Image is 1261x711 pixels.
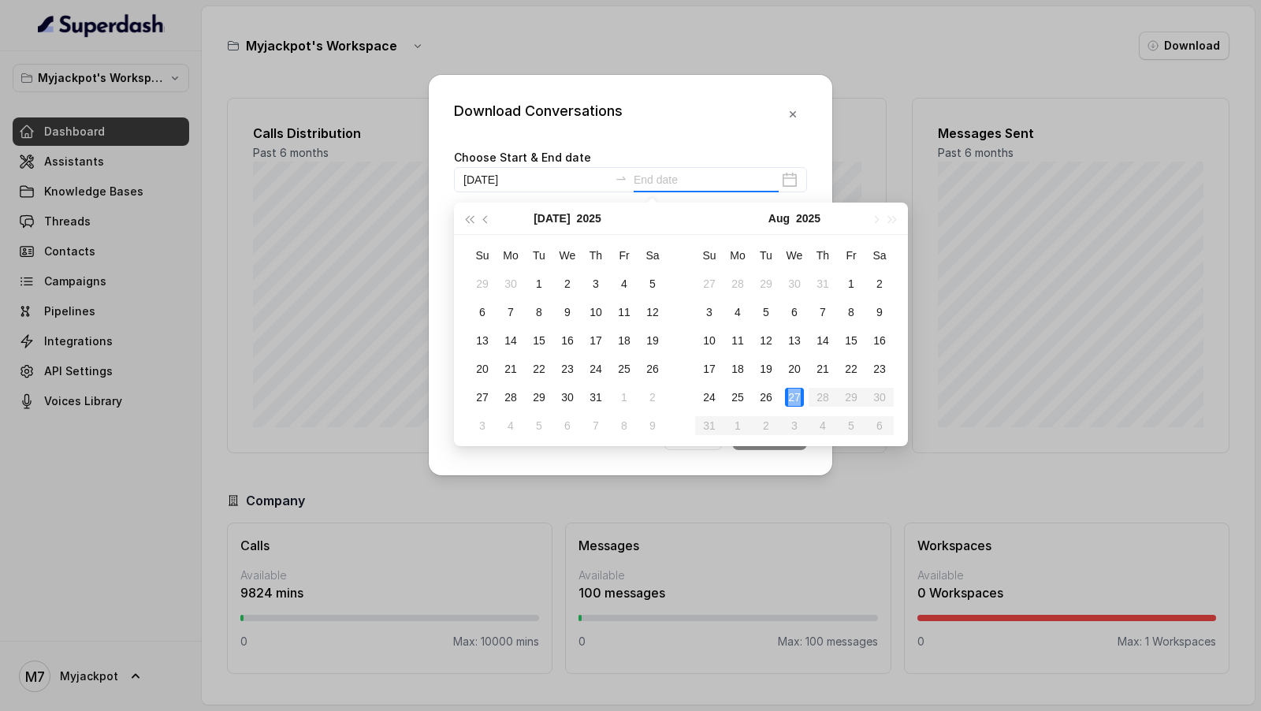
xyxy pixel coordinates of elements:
th: Mo [497,241,525,270]
td: 2025-08-12 [752,326,780,355]
div: 8 [842,303,861,322]
div: 13 [473,331,492,350]
div: 19 [757,359,776,378]
td: 2025-08-06 [780,298,809,326]
div: 7 [501,303,520,322]
td: 2025-08-11 [723,326,752,355]
td: 2025-08-08 [837,298,865,326]
td: 2025-08-04 [497,411,525,440]
div: 8 [530,303,549,322]
div: 31 [586,388,605,407]
td: 2025-08-15 [837,326,865,355]
div: 16 [558,331,577,350]
div: 9 [870,303,889,322]
th: Sa [865,241,894,270]
td: 2025-07-27 [695,270,723,298]
div: 13 [785,331,804,350]
td: 2025-07-23 [553,355,582,383]
div: 24 [700,388,719,407]
div: 1 [615,388,634,407]
td: 2025-07-16 [553,326,582,355]
td: 2025-08-09 [865,298,894,326]
td: 2025-07-19 [638,326,667,355]
td: 2025-08-20 [780,355,809,383]
div: 11 [728,331,747,350]
td: 2025-08-19 [752,355,780,383]
td: 2025-08-02 [638,383,667,411]
td: 2025-08-16 [865,326,894,355]
td: 2025-07-25 [610,355,638,383]
div: 20 [473,359,492,378]
td: 2025-08-23 [865,355,894,383]
button: 2025 [577,203,601,234]
td: 2025-07-24 [582,355,610,383]
div: 23 [558,359,577,378]
th: Mo [723,241,752,270]
td: 2025-07-29 [752,270,780,298]
td: 2025-07-28 [497,383,525,411]
input: Start date [463,171,608,188]
td: 2025-08-22 [837,355,865,383]
td: 2025-08-08 [610,411,638,440]
div: 18 [615,331,634,350]
div: 28 [501,388,520,407]
td: 2025-07-05 [638,270,667,298]
div: 30 [558,388,577,407]
div: 4 [728,303,747,322]
td: 2025-08-05 [752,298,780,326]
div: 27 [473,388,492,407]
td: 2025-07-03 [582,270,610,298]
div: 8 [615,416,634,435]
td: 2025-07-14 [497,326,525,355]
div: 1 [530,274,549,293]
th: Sa [638,241,667,270]
th: Su [695,241,723,270]
label: Choose Start & End date [454,151,591,164]
th: Tu [752,241,780,270]
div: 23 [870,359,889,378]
td: 2025-06-30 [497,270,525,298]
td: 2025-08-25 [723,383,752,411]
td: 2025-08-06 [553,411,582,440]
div: 22 [530,359,549,378]
div: Download Conversations [454,100,623,128]
td: 2025-07-01 [525,270,553,298]
td: 2025-07-02 [553,270,582,298]
td: 2025-08-03 [695,298,723,326]
td: 2025-07-22 [525,355,553,383]
div: 7 [586,416,605,435]
td: 2025-07-12 [638,298,667,326]
td: 2025-07-10 [582,298,610,326]
div: 10 [700,331,719,350]
td: 2025-08-26 [752,383,780,411]
th: Fr [610,241,638,270]
div: 6 [558,416,577,435]
button: [DATE] [534,203,570,234]
div: 9 [558,303,577,322]
td: 2025-07-26 [638,355,667,383]
div: 29 [530,388,549,407]
div: 21 [813,359,832,378]
td: 2025-08-21 [809,355,837,383]
td: 2025-08-18 [723,355,752,383]
td: 2025-07-15 [525,326,553,355]
div: 15 [530,331,549,350]
td: 2025-07-11 [610,298,638,326]
div: 3 [700,303,719,322]
th: Su [468,241,497,270]
div: 17 [586,331,605,350]
div: 27 [785,388,804,407]
div: 6 [785,303,804,322]
div: 19 [643,331,662,350]
td: 2025-07-13 [468,326,497,355]
td: 2025-06-29 [468,270,497,298]
td: 2025-08-04 [723,298,752,326]
td: 2025-07-27 [468,383,497,411]
div: 6 [473,303,492,322]
span: to [615,172,627,184]
button: Aug [768,203,790,234]
td: 2025-07-18 [610,326,638,355]
div: 29 [757,274,776,293]
input: End date [634,171,779,188]
div: 27 [700,274,719,293]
